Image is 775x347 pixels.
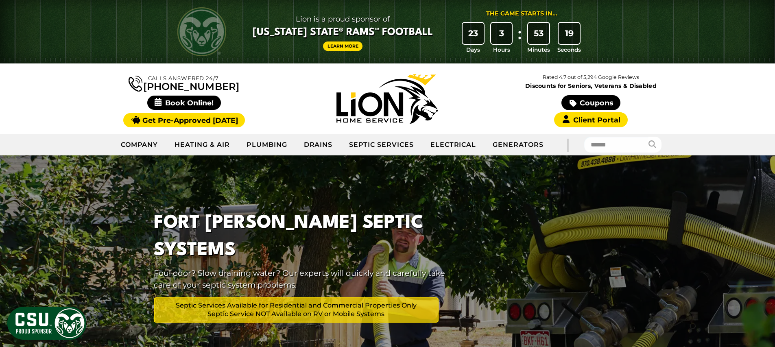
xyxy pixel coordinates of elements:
span: [US_STATE] State® Rams™ Football [253,26,433,39]
a: Client Portal [554,112,627,127]
a: Drains [296,135,341,155]
h1: Fort [PERSON_NAME] Septic Systems [154,210,450,264]
a: Coupons [561,95,620,110]
div: 23 [463,23,484,44]
a: Learn More [323,41,363,51]
p: Foul odor? Slow draining water? Our experts will quickly and carefully take care of your septic s... [154,267,450,291]
span: Seconds [557,46,581,54]
div: | [552,134,584,155]
span: Septic Services Available for Residential and Commercial Properties Only [158,301,434,310]
span: Lion is a proud sponsor of [253,13,433,26]
a: Heating & Air [166,135,238,155]
span: Septic Service NOT Available on RV or Mobile Systems [158,310,434,319]
div: 53 [528,23,549,44]
span: Minutes [527,46,550,54]
img: CSU Sponsor Badge [6,306,87,341]
p: Rated 4.7 out of 5,294 Google Reviews [489,73,692,82]
a: Get Pre-Approved [DATE] [123,113,245,127]
a: Septic Services [341,135,422,155]
img: Lion Home Service [336,74,438,124]
span: Days [466,46,480,54]
a: [PHONE_NUMBER] [129,74,239,92]
div: 3 [491,23,512,44]
span: Discounts for Seniors, Veterans & Disabled [491,83,691,89]
div: : [515,23,524,54]
a: Generators [485,135,552,155]
span: Hours [493,46,510,54]
a: Company [113,135,167,155]
img: CSU Rams logo [177,7,226,56]
a: Plumbing [238,135,296,155]
div: 19 [559,23,580,44]
span: Book Online! [147,96,221,110]
div: The Game Starts in... [486,9,557,18]
a: Electrical [422,135,485,155]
